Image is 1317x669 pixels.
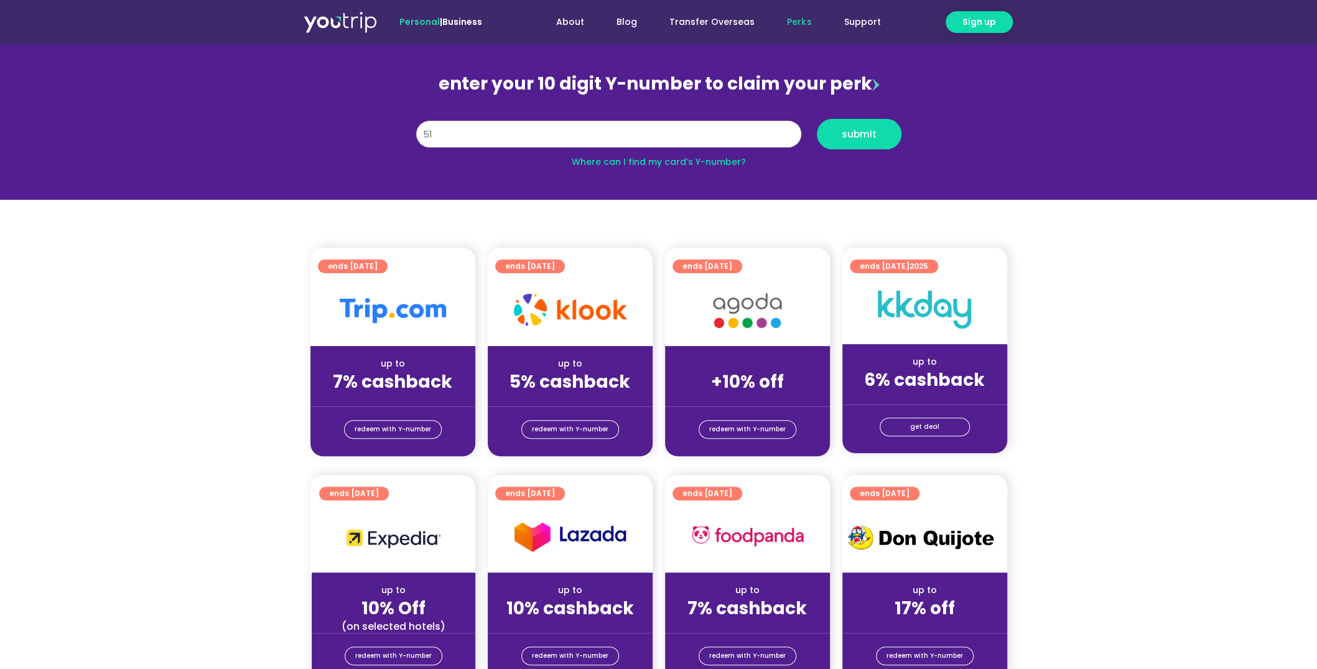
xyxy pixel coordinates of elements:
[516,11,896,34] nav: Menu
[946,11,1013,33] a: Sign up
[345,647,442,665] a: redeem with Y-number
[416,119,901,159] form: Y Number
[498,393,643,406] div: (for stays only)
[505,260,555,273] span: ends [DATE]
[322,620,465,633] div: (on selected hotels)
[880,418,970,436] a: get deal
[328,260,378,273] span: ends [DATE]
[532,647,608,665] span: redeem with Y-number
[653,11,771,34] a: Transfer Overseas
[675,620,820,633] div: (for stays only)
[600,11,653,34] a: Blog
[852,584,997,597] div: up to
[817,119,901,149] button: submit
[675,584,820,597] div: up to
[699,647,796,665] a: redeem with Y-number
[532,421,608,438] span: redeem with Y-number
[498,620,643,633] div: (for stays only)
[860,260,928,273] span: ends [DATE]
[860,487,910,500] span: ends [DATE]
[495,260,565,273] a: ends [DATE]
[410,68,908,100] div: enter your 10 digit Y-number to claim your perk
[521,420,619,439] a: redeem with Y-number
[887,647,963,665] span: redeem with Y-number
[852,620,997,633] div: (for stays only)
[852,391,997,405] div: (for stays only)
[521,647,619,665] a: redeem with Y-number
[416,121,801,148] input: 10 digit Y-number (e.g. 8123456789)
[344,420,442,439] a: redeem with Y-number
[910,261,928,271] span: 2025
[675,393,820,406] div: (for stays only)
[962,16,996,29] span: Sign up
[505,487,555,500] span: ends [DATE]
[361,596,426,620] strong: 10% Off
[736,357,759,370] span: up to
[711,370,784,394] strong: +10% off
[510,370,630,394] strong: 5% cashback
[355,421,431,438] span: redeem with Y-number
[687,596,807,620] strong: 7% cashback
[320,357,465,370] div: up to
[682,260,732,273] span: ends [DATE]
[682,487,732,500] span: ends [DATE]
[572,156,746,168] a: Where can I find my card’s Y-number?
[850,260,938,273] a: ends [DATE]2025
[333,370,452,394] strong: 7% cashback
[318,260,388,273] a: ends [DATE]
[699,420,796,439] a: redeem with Y-number
[322,584,465,597] div: up to
[506,596,634,620] strong: 10% cashback
[540,11,600,34] a: About
[319,487,389,500] a: ends [DATE]
[910,418,939,436] span: get deal
[399,16,482,28] span: |
[864,368,985,392] strong: 6% cashback
[498,357,643,370] div: up to
[852,355,997,368] div: up to
[442,16,482,28] a: Business
[850,487,919,500] a: ends [DATE]
[842,129,877,139] span: submit
[895,596,955,620] strong: 17% off
[329,487,379,500] span: ends [DATE]
[709,421,786,438] span: redeem with Y-number
[495,487,565,500] a: ends [DATE]
[498,584,643,597] div: up to
[876,647,974,665] a: redeem with Y-number
[709,647,786,665] span: redeem with Y-number
[399,16,440,28] span: Personal
[672,260,742,273] a: ends [DATE]
[355,647,432,665] span: redeem with Y-number
[320,393,465,406] div: (for stays only)
[771,11,827,34] a: Perks
[672,487,742,500] a: ends [DATE]
[827,11,896,34] a: Support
